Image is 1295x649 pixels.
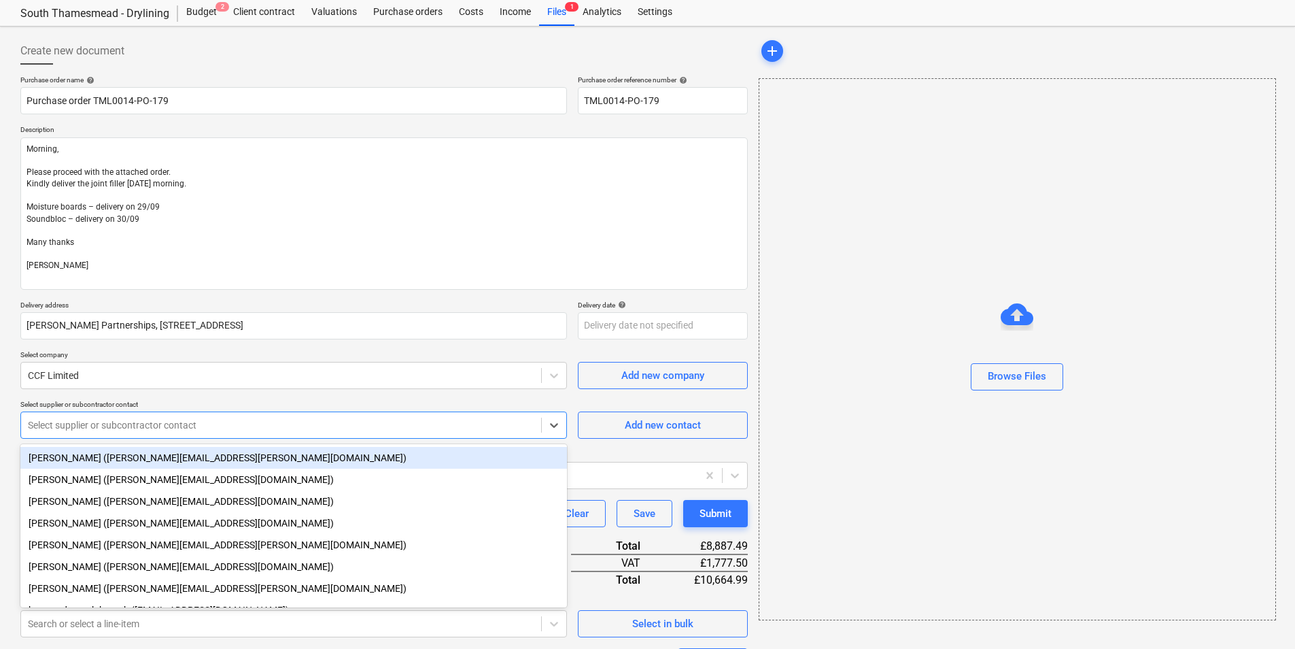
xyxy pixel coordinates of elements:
div: Steve Munns (steve.munns@ccfltd.co.uk) [20,534,567,556]
div: Add new contact [625,416,701,434]
div: [PERSON_NAME] ([PERSON_NAME][EMAIL_ADDRESS][DOMAIN_NAME]) [20,469,567,490]
div: Clear [565,505,589,522]
div: [PERSON_NAME] ([PERSON_NAME][EMAIL_ADDRESS][DOMAIN_NAME]) [20,490,567,512]
div: Browse Files [759,78,1276,620]
div: Lisa Harding (lisa.harding@ccfltd.co.uk) [20,578,567,599]
div: [PERSON_NAME] ([PERSON_NAME][EMAIL_ADDRESS][PERSON_NAME][DOMAIN_NAME]) [20,578,567,599]
div: VAT [571,554,662,571]
input: Delivery address [20,312,567,339]
button: Save [617,500,672,527]
span: Create new document [20,43,124,59]
input: Reference number [578,87,748,114]
div: Vivien Graham (Vivien.Graham@ccfltd.co.uk) [20,447,567,469]
div: [PERSON_NAME] ([PERSON_NAME][EMAIL_ADDRESS][DOMAIN_NAME]) [20,512,567,534]
span: help [676,76,687,84]
div: Nicole Price (nicole.price@ccfltd.co.uk) [20,490,567,512]
div: Darren Long (darren.long@ccfltd.co.uk) [20,556,567,578]
button: Submit [683,500,748,527]
div: £8,887.49 [662,538,748,554]
button: Select in bulk [578,610,748,637]
div: harmondsworth branch (harmondsworth@ccfltd.co.uk) [20,599,567,621]
span: add [764,43,780,59]
span: help [84,76,94,84]
input: Document name [20,87,567,114]
textarea: Morning, Please proceed with the attached order. Kindly deliver the joint filler [DATE] morning. ... [20,137,748,290]
div: Total [571,571,662,588]
div: Andrew Thomas (andrew.thomas5@ccfltd.co.uk) [20,512,567,534]
div: South Thamesmead - Drylining [20,7,162,21]
div: Add new company [621,367,704,384]
div: [PERSON_NAME] ([PERSON_NAME][EMAIL_ADDRESS][DOMAIN_NAME]) [20,556,567,578]
div: Purchase order name [20,76,567,84]
span: 1 [565,2,579,12]
p: Delivery address [20,301,567,312]
p: Select company [20,350,567,362]
div: Tracey Chittenden (tracey.chittenden2@ccfltd.co.uk) [20,469,567,490]
div: Submit [700,505,731,522]
span: 2 [215,2,229,12]
button: Add new contact [578,412,748,439]
p: Select supplier or subcontractor contact [20,400,567,412]
div: £10,664.99 [662,571,748,588]
div: [PERSON_NAME] ([PERSON_NAME][EMAIL_ADDRESS][PERSON_NAME][DOMAIN_NAME]) [20,447,567,469]
div: Purchase order reference number [578,76,748,84]
div: [PERSON_NAME] ([PERSON_NAME][EMAIL_ADDRESS][PERSON_NAME][DOMAIN_NAME]) [20,534,567,556]
div: Delivery date [578,301,748,310]
span: help [615,301,626,309]
button: Clear [548,500,606,527]
p: Description [20,125,748,137]
div: £1,777.50 [662,554,748,571]
div: Browse Files [988,367,1046,385]
div: Total [571,538,662,554]
div: Save [634,505,655,522]
button: Browse Files [971,363,1063,390]
input: Delivery date not specified [578,312,748,339]
div: Select in bulk [632,615,693,633]
button: Add new company [578,362,748,389]
div: harmondsworth branch ([EMAIL_ADDRESS][DOMAIN_NAME]) [20,599,567,621]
